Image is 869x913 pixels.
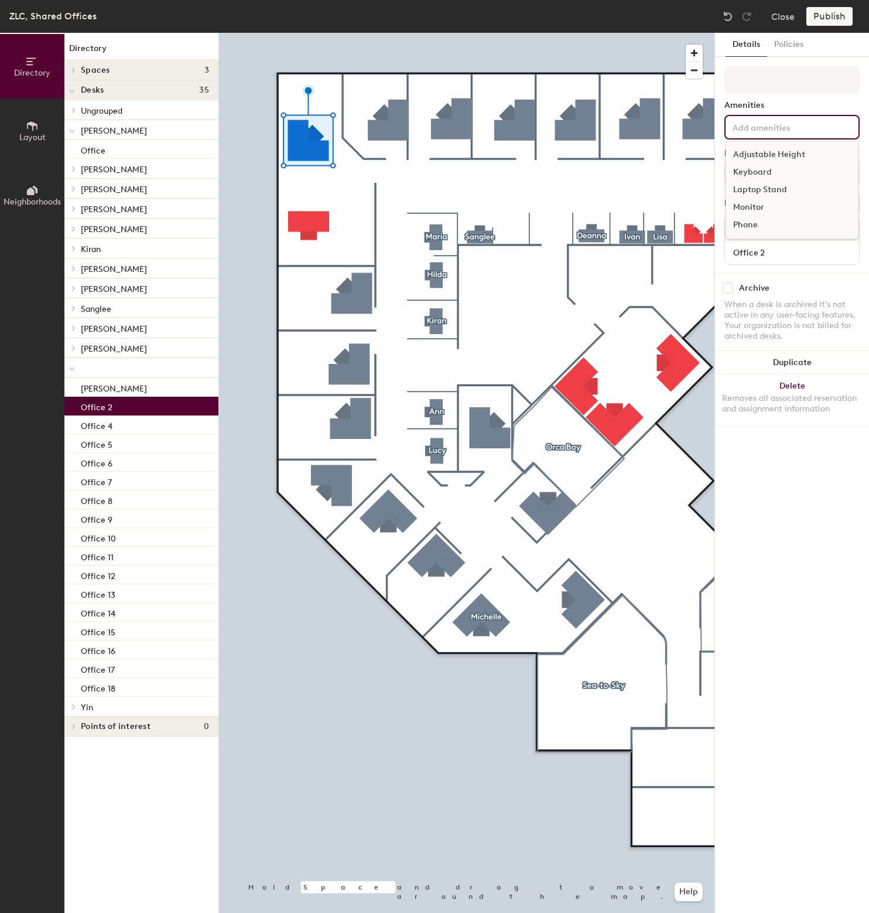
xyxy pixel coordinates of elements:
span: [PERSON_NAME] [81,165,147,175]
span: Neighborhoods [4,197,61,207]
p: Office 9 [81,512,112,525]
input: Add amenities [730,120,836,134]
div: ZLC, Shared Offices [9,9,97,23]
p: Office 16 [81,643,115,656]
p: Office 17 [81,662,115,675]
div: Adjustable Height [726,146,858,163]
span: 3 [204,66,209,75]
div: Laptop Stand [726,181,858,199]
span: Yin [81,703,93,713]
span: [PERSON_NAME] [81,284,147,294]
span: Sanglee [81,304,111,314]
div: Keyboard [726,163,858,181]
span: Desks [81,86,104,95]
span: Points of interest [81,722,150,731]
p: Office 14 [81,605,115,619]
span: Ungrouped [81,106,122,116]
span: Spaces [81,66,110,75]
div: Desks [724,199,747,208]
span: 35 [199,86,209,95]
p: Office 2 [81,399,112,413]
p: Office 5 [81,437,112,450]
span: Directory [14,68,50,78]
button: Assigned [724,163,860,184]
p: Office 4 [81,418,112,431]
button: Policies [767,33,810,57]
span: Layout [19,132,46,142]
p: Office 7 [81,474,112,488]
span: [PERSON_NAME] [81,324,147,334]
p: Office 11 [81,549,114,563]
span: [PERSON_NAME] [81,185,147,195]
span: [PERSON_NAME] [81,205,147,214]
span: [PERSON_NAME] [81,224,147,234]
img: Redo [741,11,752,22]
button: Close [771,7,795,26]
div: Desk Type [724,149,860,158]
button: Details [726,33,767,57]
div: Amenities [724,101,860,110]
h1: Directory [64,42,218,60]
div: Removes all associated reservation and assignment information [722,393,862,414]
p: Office 8 [81,493,112,506]
input: Unnamed desk [727,244,857,261]
p: Office 18 [81,680,115,694]
div: Phone [726,216,858,234]
p: Office 13 [81,587,115,600]
div: When a desk is archived it's not active in any user-facing features. Your organization is not bil... [724,299,860,342]
span: [PERSON_NAME] [81,344,147,354]
p: Office 15 [81,624,115,638]
button: Duplicate [715,351,869,374]
span: 0 [204,722,209,731]
p: [PERSON_NAME] [81,380,147,394]
div: Monitor [726,199,858,216]
button: Help [675,883,703,901]
span: [PERSON_NAME] [81,126,147,136]
span: Kiran [81,244,101,254]
button: DeleteRemoves all associated reservation and assignment information [715,374,869,426]
div: Archive [739,284,769,293]
img: Undo [722,11,734,22]
p: Office 6 [81,455,112,469]
span: [PERSON_NAME] [81,264,147,274]
p: Office 10 [81,530,116,544]
p: Office [81,142,105,156]
p: Office 12 [81,568,115,581]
